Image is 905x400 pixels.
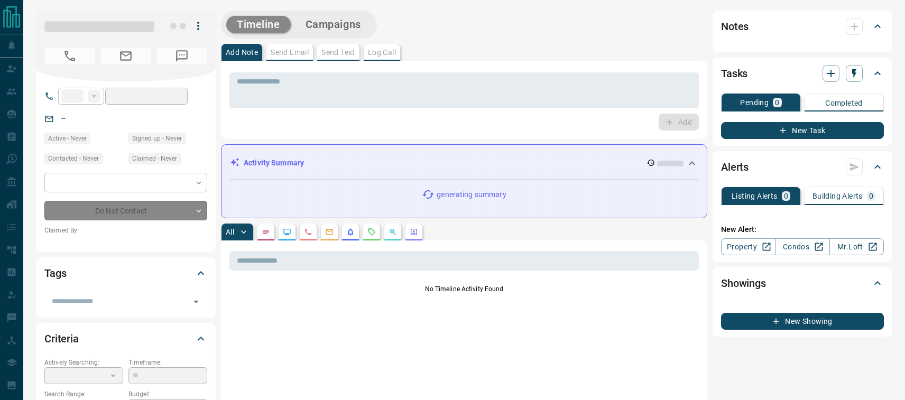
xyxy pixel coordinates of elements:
[44,330,79,347] h2: Criteria
[44,389,123,399] p: Search Range:
[437,189,506,200] p: generating summary
[721,122,884,139] button: New Task
[732,192,778,200] p: Listing Alerts
[226,16,291,33] button: Timeline
[128,358,207,367] p: Timeframe:
[304,228,312,236] svg: Calls
[721,224,884,235] p: New Alert:
[367,228,376,236] svg: Requests
[262,228,270,236] svg: Notes
[283,228,291,236] svg: Lead Browsing Activity
[721,154,884,180] div: Alerts
[128,389,207,399] p: Budget:
[132,133,182,144] span: Signed up - Never
[229,284,699,294] p: No Timeline Activity Found
[295,16,372,33] button: Campaigns
[721,159,749,175] h2: Alerts
[869,192,873,200] p: 0
[721,238,775,255] a: Property
[721,313,884,330] button: New Showing
[48,133,87,144] span: Active - Never
[189,294,204,309] button: Open
[226,228,234,236] p: All
[346,228,355,236] svg: Listing Alerts
[48,153,99,164] span: Contacted - Never
[389,228,397,236] svg: Opportunities
[721,65,747,82] h2: Tasks
[44,48,95,64] span: No Number
[44,226,207,235] p: Claimed By:
[721,18,749,35] h2: Notes
[740,99,769,106] p: Pending
[44,265,66,282] h2: Tags
[325,228,334,236] svg: Emails
[61,114,66,123] a: --
[410,228,418,236] svg: Agent Actions
[775,99,779,106] p: 0
[44,261,207,286] div: Tags
[721,275,766,292] h2: Showings
[230,153,698,173] div: Activity Summary
[226,49,258,56] p: Add Note
[44,358,123,367] p: Actively Searching:
[775,238,829,255] a: Condos
[244,157,304,169] p: Activity Summary
[825,99,863,107] p: Completed
[829,238,884,255] a: Mr.Loft
[44,326,207,351] div: Criteria
[132,153,177,164] span: Claimed - Never
[721,61,884,86] div: Tasks
[812,192,863,200] p: Building Alerts
[156,48,207,64] span: No Number
[721,14,884,39] div: Notes
[784,192,788,200] p: 0
[721,271,884,296] div: Showings
[44,201,207,220] div: Do Not Contact
[100,48,151,64] span: No Email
